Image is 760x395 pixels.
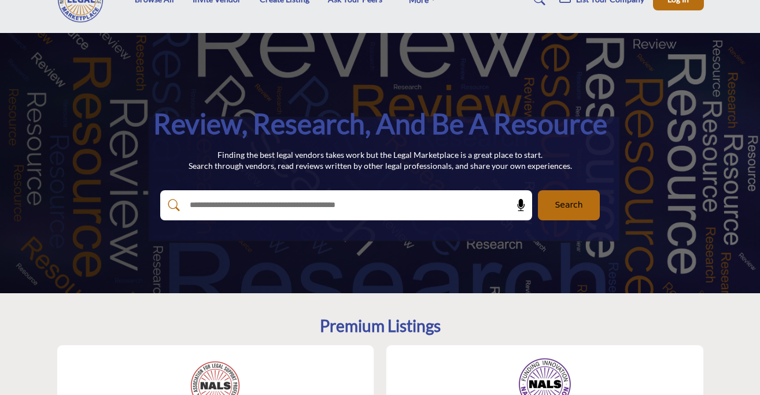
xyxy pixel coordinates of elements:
button: Search [538,190,600,220]
span: Search [555,199,582,211]
p: Finding the best legal vendors takes work but the Legal Marketplace is a great place to start. [189,149,572,161]
h2: Premium Listings [320,316,441,336]
p: Search through vendors, read reviews written by other legal professionals, and share your own exp... [189,160,572,172]
h1: Review, Research, and be a Resource [153,106,607,142]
